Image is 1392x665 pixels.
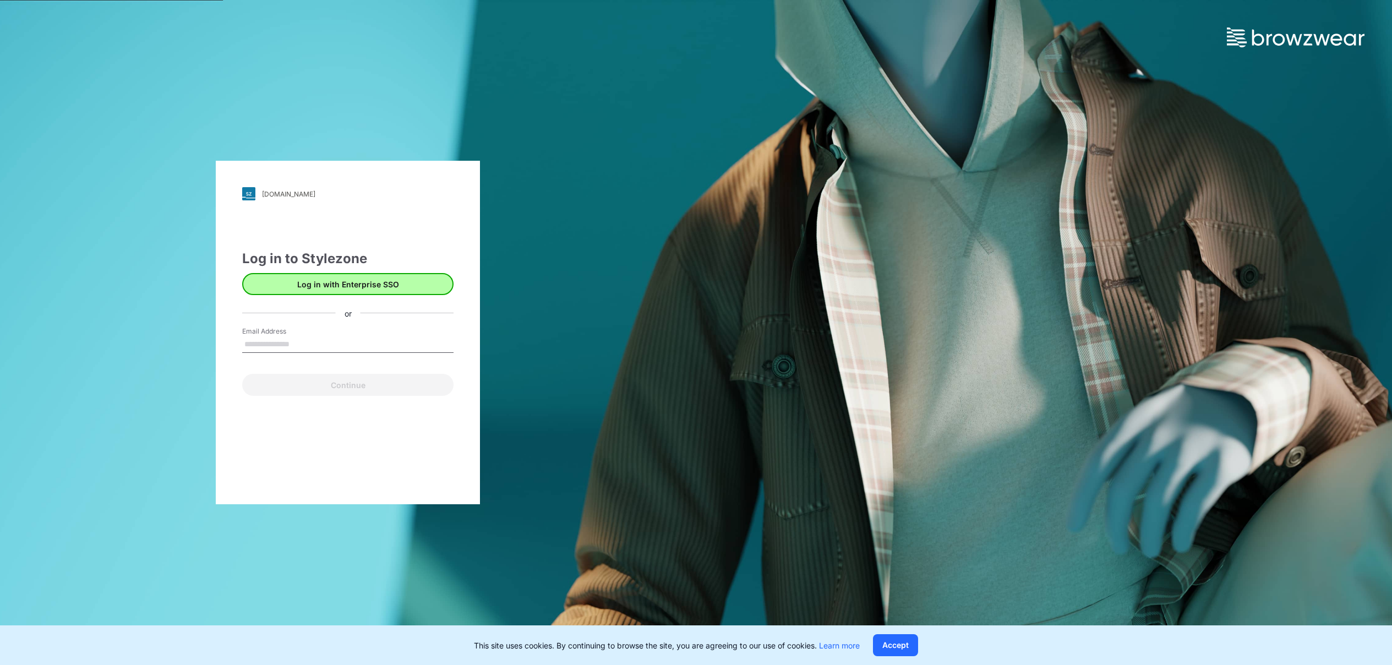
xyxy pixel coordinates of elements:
img: svg+xml;base64,PHN2ZyB3aWR0aD0iMjgiIGhlaWdodD0iMjgiIHZpZXdCb3g9IjAgMCAyOCAyOCIgZmlsbD0ibm9uZSIgeG... [242,187,255,200]
label: Email Address [242,326,319,336]
a: Learn more [819,641,860,650]
button: Log in with Enterprise SSO [242,273,454,295]
button: Accept [873,634,918,656]
a: [DOMAIN_NAME] [242,187,454,200]
p: This site uses cookies. By continuing to browse the site, you are agreeing to our use of cookies. [474,640,860,651]
div: Log in to Stylezone [242,249,454,269]
div: [DOMAIN_NAME] [262,190,315,198]
div: or [336,307,361,319]
img: browzwear-logo.73288ffb.svg [1227,28,1364,47]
